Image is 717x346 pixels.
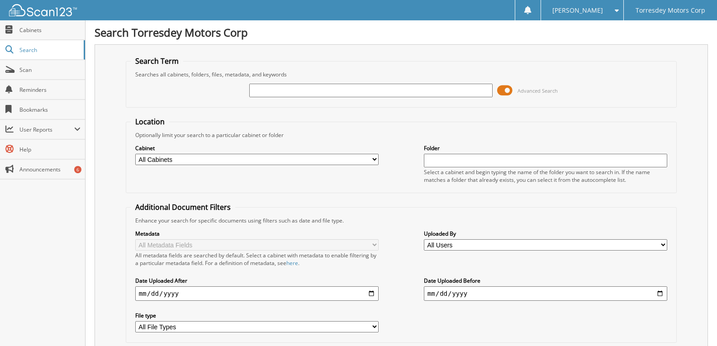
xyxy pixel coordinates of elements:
label: Date Uploaded After [135,277,379,284]
div: Searches all cabinets, folders, files, metadata, and keywords [131,71,672,78]
span: Cabinets [19,26,81,34]
span: Reminders [19,86,81,94]
div: Optionally limit your search to a particular cabinet or folder [131,131,672,139]
span: Torresdey Motors Corp [636,8,705,13]
span: Advanced Search [518,87,558,94]
label: Uploaded By [424,230,667,237]
span: Help [19,146,81,153]
label: Metadata [135,230,379,237]
span: [PERSON_NAME] [552,8,603,13]
div: Enhance your search for specific documents using filters such as date and file type. [131,217,672,224]
legend: Search Term [131,56,183,66]
legend: Location [131,117,169,127]
label: Folder [424,144,667,152]
span: Announcements [19,166,81,173]
label: Date Uploaded Before [424,277,667,284]
label: Cabinet [135,144,379,152]
div: Select a cabinet and begin typing the name of the folder you want to search in. If the name match... [424,168,667,184]
span: User Reports [19,126,74,133]
input: end [424,286,667,301]
span: Scan [19,66,81,74]
img: scan123-logo-white.svg [9,4,77,16]
div: 6 [74,166,81,173]
span: Bookmarks [19,106,81,114]
div: All metadata fields are searched by default. Select a cabinet with metadata to enable filtering b... [135,251,379,267]
a: here [286,259,298,267]
span: Search [19,46,79,54]
h1: Search Torresdey Motors Corp [95,25,708,40]
input: start [135,286,379,301]
label: File type [135,312,379,319]
legend: Additional Document Filters [131,202,235,212]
